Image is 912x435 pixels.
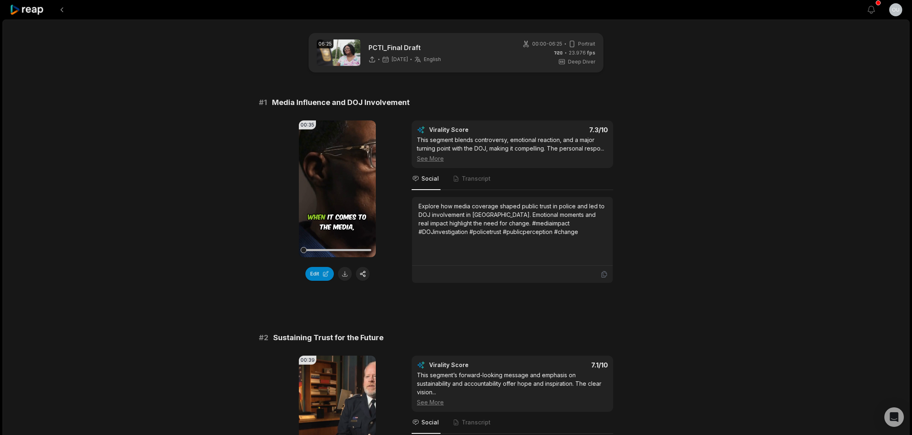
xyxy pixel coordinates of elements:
[368,43,441,52] p: PCTI_Final Draft
[417,154,608,163] div: See More
[259,332,268,343] span: # 2
[305,267,334,281] button: Edit
[259,97,267,108] span: # 1
[392,56,408,63] span: [DATE]
[462,175,491,183] span: Transcript
[417,136,608,163] div: This segment blends controversy, emotional reaction, and a major turning point with the DOJ, maki...
[272,97,410,108] span: Media Influence and DOJ Involvement
[424,56,441,63] span: English
[521,361,608,369] div: 7.1 /10
[429,361,517,369] div: Virality Score
[273,332,384,343] span: Sustaining Trust for the Future
[417,371,608,407] div: This segment’s forward-looking message and emphasis on sustainability and accountability offer ho...
[462,418,491,426] span: Transcript
[419,202,606,236] div: Explore how media coverage shaped public trust in police and led to DOJ involvement in [GEOGRAPHI...
[884,407,904,427] div: Open Intercom Messenger
[317,39,333,48] div: 06:25
[532,40,562,48] span: 00:00 - 06:25
[412,168,613,190] nav: Tabs
[568,58,595,66] span: Deep Diver
[421,175,439,183] span: Social
[587,50,595,56] span: fps
[429,126,517,134] div: Virality Score
[417,398,608,407] div: See More
[521,126,608,134] div: 7.3 /10
[412,412,613,434] nav: Tabs
[299,120,376,257] video: Your browser does not support mp4 format.
[578,40,595,48] span: Portrait
[421,418,439,426] span: Social
[569,49,595,57] span: 23.976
